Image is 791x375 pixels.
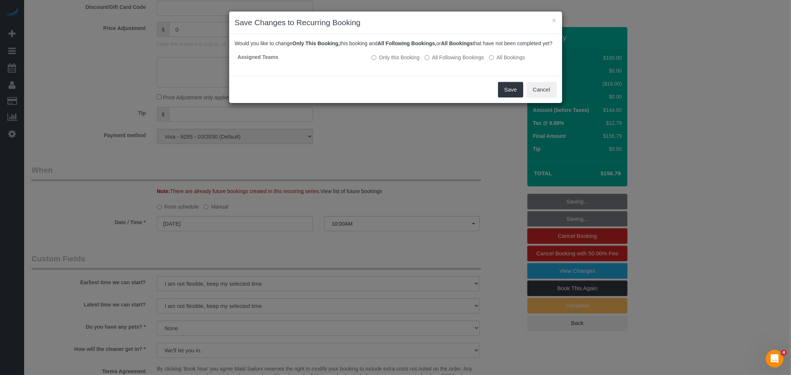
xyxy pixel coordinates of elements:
[425,54,484,61] label: This and all the bookings after it will be changed.
[552,16,556,24] button: ×
[372,55,376,60] input: Only this Booking
[235,17,557,28] h3: Save Changes to Recurring Booking
[425,55,429,60] input: All Following Bookings
[781,350,787,356] span: 4
[489,54,525,61] label: All bookings that have not been completed yet will be changed.
[498,82,523,97] button: Save
[235,40,557,47] p: Would you like to change this booking and or that have not been completed yet?
[441,40,473,46] b: All Bookings
[527,82,557,97] button: Cancel
[293,40,340,46] b: Only This Booking,
[238,54,279,60] strong: Assigned Teams
[489,55,494,60] input: All Bookings
[372,54,419,61] label: All other bookings in the series will remain the same.
[378,40,436,46] b: All Following Bookings,
[766,350,784,368] iframe: Intercom live chat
